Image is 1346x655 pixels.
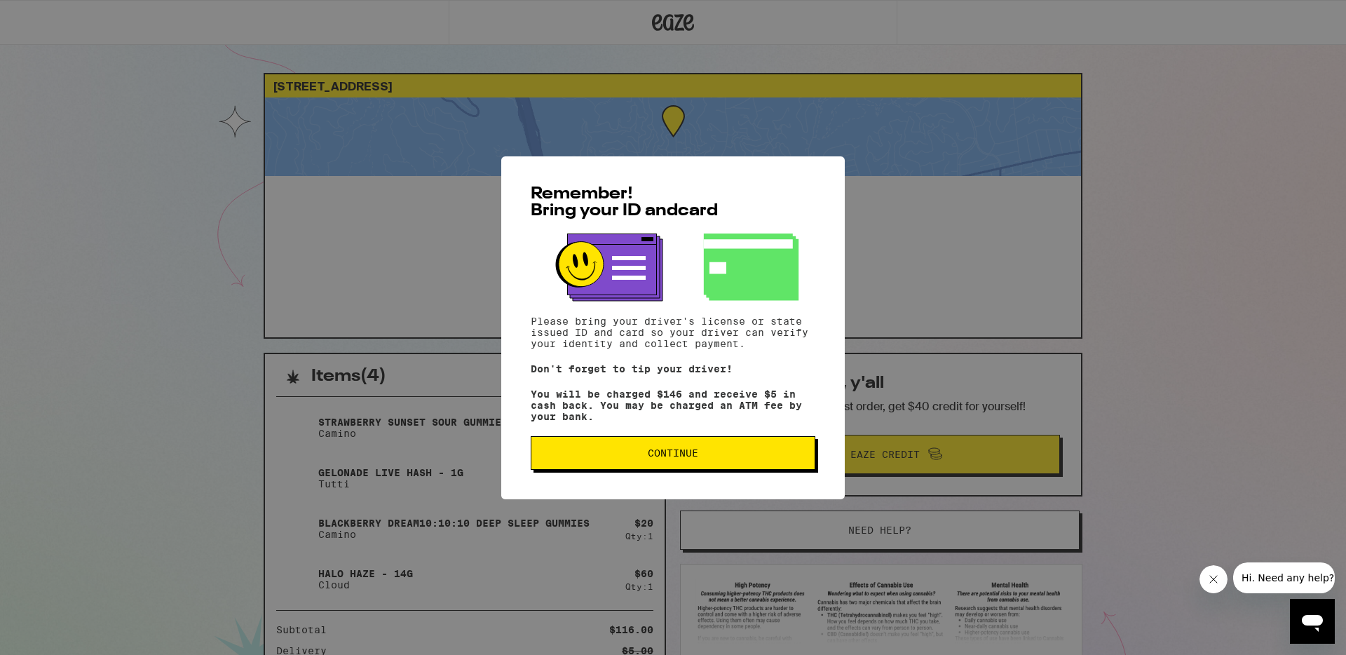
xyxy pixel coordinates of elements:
button: Continue [531,436,815,470]
span: Continue [648,448,698,458]
p: Please bring your driver's license or state issued ID and card so your driver can verify your ide... [531,316,815,349]
p: You will be charged $146 and receive $5 in cash back. You may be charged an ATM fee by your bank. [531,389,815,422]
p: Don't forget to tip your driver! [531,363,815,374]
iframe: Button to launch messaging window [1290,599,1335,644]
iframe: Close message [1199,565,1228,593]
span: Remember! Bring your ID and card [531,186,718,220]
iframe: Message from company [1233,562,1335,593]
